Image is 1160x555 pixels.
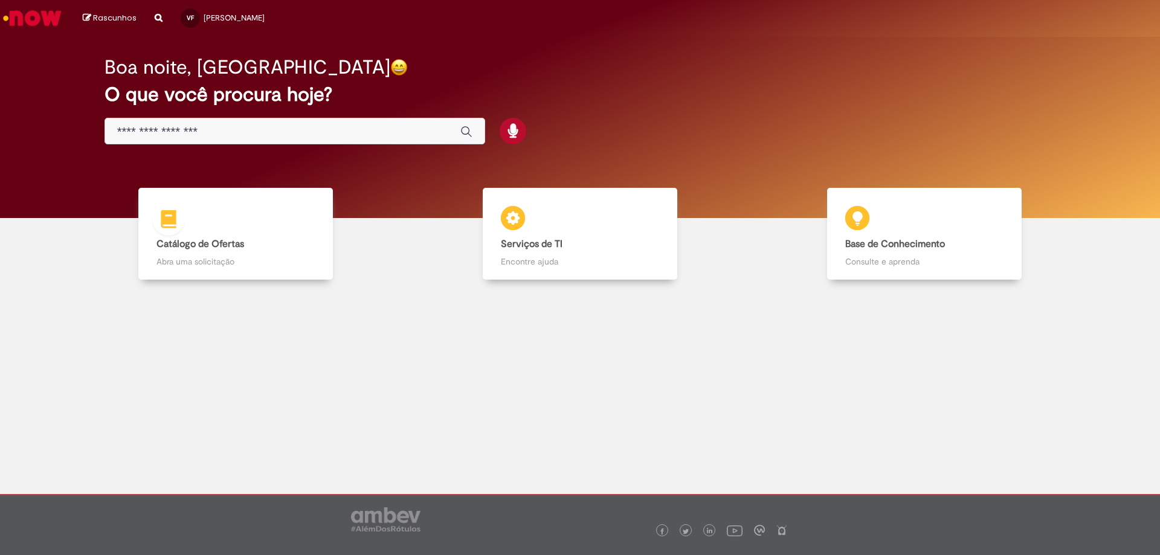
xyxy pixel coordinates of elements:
[351,507,420,531] img: logo_footer_ambev_rotulo_gray.png
[83,13,137,24] a: Rascunhos
[204,13,265,23] span: [PERSON_NAME]
[727,522,743,538] img: logo_footer_youtube.png
[683,528,689,534] img: logo_footer_twitter.png
[845,238,945,250] b: Base de Conhecimento
[845,255,1004,268] p: Consulte e aprenda
[390,59,408,76] img: happy-face.png
[501,255,659,268] p: Encontre ajuda
[408,188,752,280] a: Serviços de TI Encontre ajuda
[63,188,408,280] a: Catálogo de Ofertas Abra uma solicitação
[707,528,713,535] img: logo_footer_linkedin.png
[156,238,244,250] b: Catálogo de Ofertas
[105,84,1056,105] h2: O que você procura hoje?
[659,528,665,534] img: logo_footer_facebook.png
[754,525,765,536] img: logo_footer_workplace.png
[156,255,315,268] p: Abra uma solicitação
[1,6,63,30] img: ServiceNow
[105,57,390,78] h2: Boa noite, [GEOGRAPHIC_DATA]
[187,14,194,22] span: VF
[93,12,137,24] span: Rascunhos
[776,525,787,536] img: logo_footer_naosei.png
[752,188,1097,280] a: Base de Conhecimento Consulte e aprenda
[501,238,562,250] b: Serviços de TI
